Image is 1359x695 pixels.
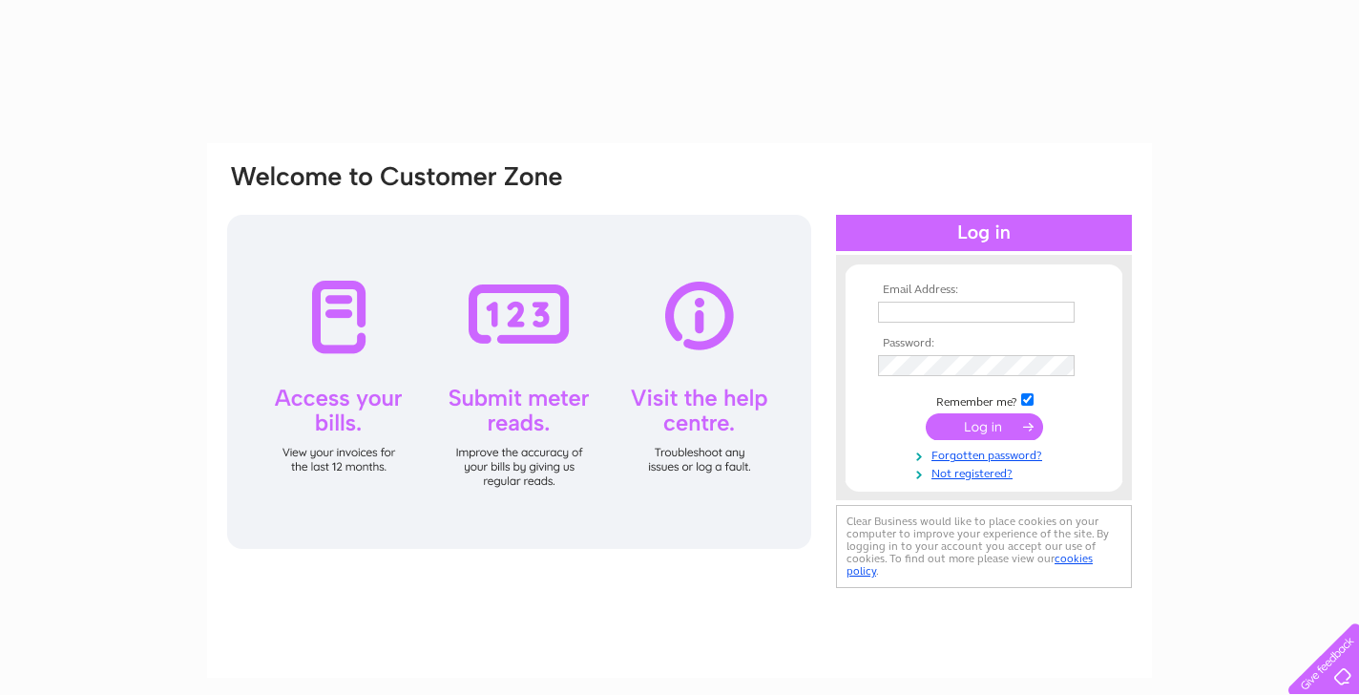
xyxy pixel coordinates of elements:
div: Clear Business would like to place cookies on your computer to improve your experience of the sit... [836,505,1132,588]
a: Forgotten password? [878,445,1095,463]
td: Remember me? [873,390,1095,410]
a: Not registered? [878,463,1095,481]
input: Submit [926,413,1043,440]
th: Password: [873,337,1095,350]
a: cookies policy [847,552,1093,578]
th: Email Address: [873,284,1095,297]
